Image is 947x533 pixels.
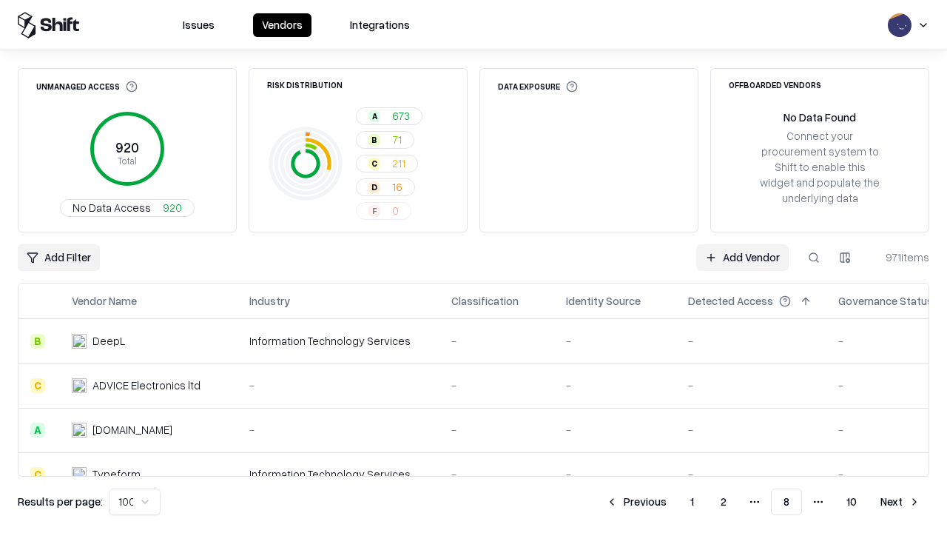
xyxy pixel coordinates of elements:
img: cybersafe.co.il [72,423,87,438]
div: - [451,378,542,393]
div: - [688,422,815,438]
span: 16 [392,179,402,195]
button: D16 [356,178,415,196]
div: C [30,378,45,393]
button: Previous [597,489,675,515]
button: 8 [771,489,802,515]
div: Industry [249,293,290,309]
div: - [249,378,428,393]
div: - [566,422,664,438]
div: DeepL [92,333,125,349]
div: - [566,466,664,482]
div: No Data Found [783,110,856,125]
span: 920 [163,200,182,215]
div: Classification [451,293,519,309]
div: Connect your procurement system to Shift to enable this widget and populate the underlying data [758,128,881,207]
div: - [688,378,815,393]
div: [DOMAIN_NAME] [92,422,172,438]
div: - [249,422,428,438]
button: Vendors [253,13,311,37]
button: 1 [678,489,706,515]
button: B71 [356,131,414,149]
div: Information Technology Services [249,333,428,349]
span: 211 [392,155,405,171]
button: Next [872,489,929,515]
div: ADVICE Electronics ltd [92,378,200,393]
button: Add Filter [18,244,100,271]
button: 10 [835,489,869,515]
div: C [368,158,380,170]
img: DeepL [72,334,87,349]
div: - [451,466,542,482]
button: A673 [356,107,422,125]
div: D [368,181,380,193]
div: Typeform [92,466,141,482]
nav: pagination [597,489,929,515]
div: A [30,423,45,438]
div: Identity Source [566,293,641,309]
div: Vendor Name [72,293,137,309]
button: No Data Access920 [60,199,195,217]
div: Unmanaged Access [36,81,138,93]
div: Detected Access [688,293,773,309]
img: Typeform [72,467,87,482]
button: Issues [174,13,223,37]
button: 2 [709,489,738,515]
div: - [566,378,664,393]
div: B [368,134,380,146]
img: ADVICE Electronics ltd [72,378,87,393]
button: C211 [356,155,418,172]
div: C [30,467,45,482]
tspan: Total [118,155,137,167]
div: B [30,334,45,349]
span: 71 [392,132,402,147]
button: Integrations [341,13,419,37]
div: Information Technology Services [249,466,428,482]
a: Add Vendor [696,244,789,271]
div: Risk Distribution [267,81,343,89]
tspan: 920 [115,139,139,155]
p: Results per page: [18,494,103,509]
div: Data Exposure [498,81,578,93]
span: No Data Access [73,200,151,215]
div: Governance Status [838,293,933,309]
div: - [451,333,542,349]
div: - [566,333,664,349]
div: Offboarded Vendors [729,81,821,89]
div: - [688,466,815,482]
div: A [368,110,380,122]
div: 971 items [870,249,929,265]
div: - [451,422,542,438]
span: 673 [392,108,410,124]
div: - [688,333,815,349]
